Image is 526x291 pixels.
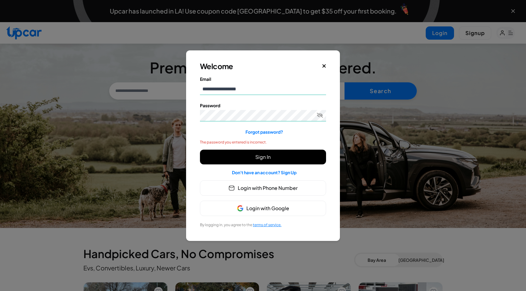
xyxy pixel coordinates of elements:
[253,222,281,227] span: terms of service.
[200,76,326,82] label: Email
[200,201,326,216] button: Login with Google
[245,129,283,135] a: Forgot password?
[200,140,313,145] span: The password you entered is incorrect.
[238,184,298,192] span: Login with Phone Number
[246,205,289,212] span: Login with Google
[200,150,326,164] button: Sign In
[232,170,297,175] a: Don't have an account? Sign Up
[200,180,326,196] button: Login with Phone Number
[200,222,281,228] label: By logging in, you agree to the
[200,61,233,71] h3: Welcome
[229,185,235,191] img: Email Icon
[200,102,326,109] label: Password
[322,63,326,69] button: Close
[317,112,323,118] button: Toggle password visibility
[237,205,243,211] img: Google Icon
